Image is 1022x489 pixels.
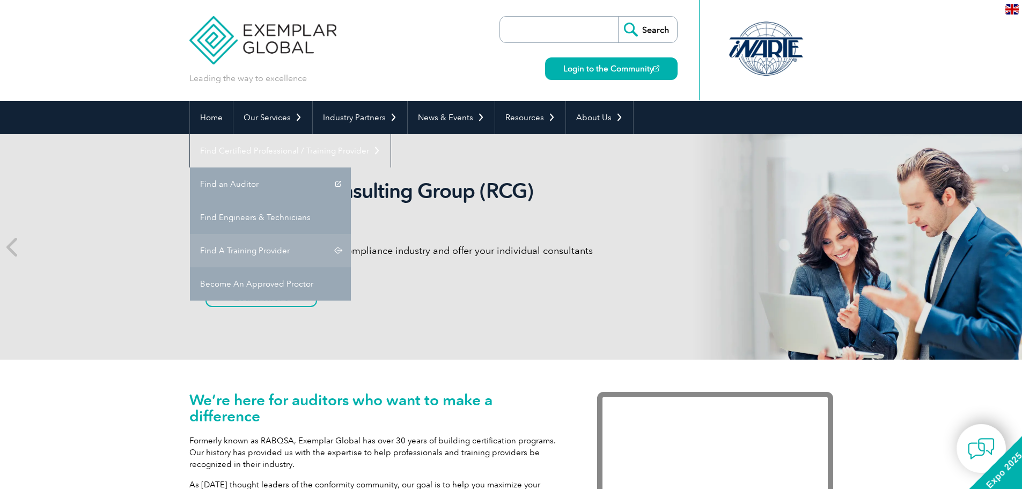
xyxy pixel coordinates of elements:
[189,392,565,424] h1: We’re here for auditors who want to make a difference
[408,101,495,134] a: News & Events
[653,65,659,71] img: open_square.png
[233,101,312,134] a: Our Services
[495,101,565,134] a: Resources
[189,435,565,470] p: Formerly known as RABQSA, Exemplar Global has over 30 years of building certification programs. O...
[190,201,351,234] a: Find Engineers & Technicians
[545,57,678,80] a: Login to the Community
[1005,4,1019,14] img: en
[618,17,677,42] input: Search
[968,435,995,462] img: contact-chat.png
[205,179,608,228] h2: Recognized Consulting Group (RCG) program
[313,101,407,134] a: Industry Partners
[566,101,633,134] a: About Us
[189,72,307,84] p: Leading the way to excellence
[190,167,351,201] a: Find an Auditor
[190,267,351,301] a: Become An Approved Proctor
[190,234,351,267] a: Find A Training Provider
[205,244,608,270] p: Gain global recognition in the compliance industry and offer your individual consultants professi...
[190,101,233,134] a: Home
[190,134,391,167] a: Find Certified Professional / Training Provider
